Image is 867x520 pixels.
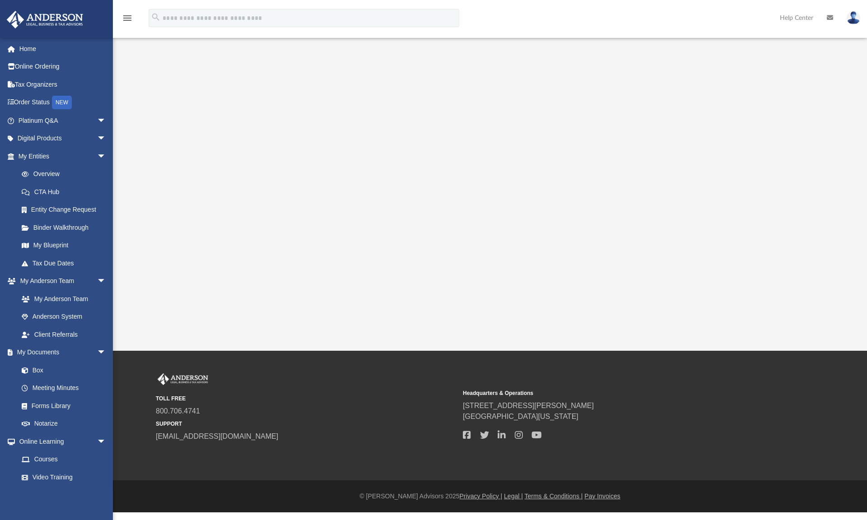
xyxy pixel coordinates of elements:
a: menu [122,17,133,23]
a: Box [13,361,111,379]
a: Meeting Minutes [13,379,115,397]
a: Online Ordering [6,58,120,76]
a: My Anderson Team [13,290,111,308]
img: Anderson Advisors Platinum Portal [4,11,86,28]
i: menu [122,13,133,23]
a: Notarize [13,415,115,433]
a: Resources [13,486,115,504]
i: search [151,12,161,22]
div: © [PERSON_NAME] Advisors 2025 [113,492,867,501]
a: Platinum Q&Aarrow_drop_down [6,111,120,130]
a: Pay Invoices [584,492,620,500]
a: Privacy Policy | [460,492,503,500]
a: Overview [13,165,120,183]
small: Headquarters & Operations [463,389,764,397]
span: arrow_drop_down [97,147,115,166]
a: [STREET_ADDRESS][PERSON_NAME] [463,402,594,409]
a: Tax Due Dates [13,254,120,272]
a: Terms & Conditions | [525,492,583,500]
span: arrow_drop_down [97,130,115,148]
a: My Documentsarrow_drop_down [6,344,115,362]
a: Tax Organizers [6,75,120,93]
a: Online Learningarrow_drop_down [6,432,115,450]
a: CTA Hub [13,183,120,201]
a: My Blueprint [13,237,115,255]
a: Binder Walkthrough [13,218,120,237]
img: User Pic [847,11,860,24]
a: Courses [13,450,115,469]
span: arrow_drop_down [97,432,115,451]
a: Video Training [13,468,111,486]
a: [EMAIL_ADDRESS][DOMAIN_NAME] [156,432,278,440]
a: My Anderson Teamarrow_drop_down [6,272,115,290]
a: 800.706.4741 [156,407,200,415]
span: arrow_drop_down [97,344,115,362]
a: Client Referrals [13,325,115,344]
a: Digital Productsarrow_drop_down [6,130,120,148]
a: My Entitiesarrow_drop_down [6,147,120,165]
small: SUPPORT [156,420,457,428]
a: Entity Change Request [13,201,120,219]
a: Legal | [504,492,523,500]
div: NEW [52,96,72,109]
small: TOLL FREE [156,395,457,403]
span: arrow_drop_down [97,272,115,291]
a: Forms Library [13,397,111,415]
img: Anderson Advisors Platinum Portal [156,373,210,385]
a: Order StatusNEW [6,93,120,112]
span: arrow_drop_down [97,111,115,130]
a: [GEOGRAPHIC_DATA][US_STATE] [463,413,578,420]
a: Home [6,40,120,58]
a: Anderson System [13,308,115,326]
